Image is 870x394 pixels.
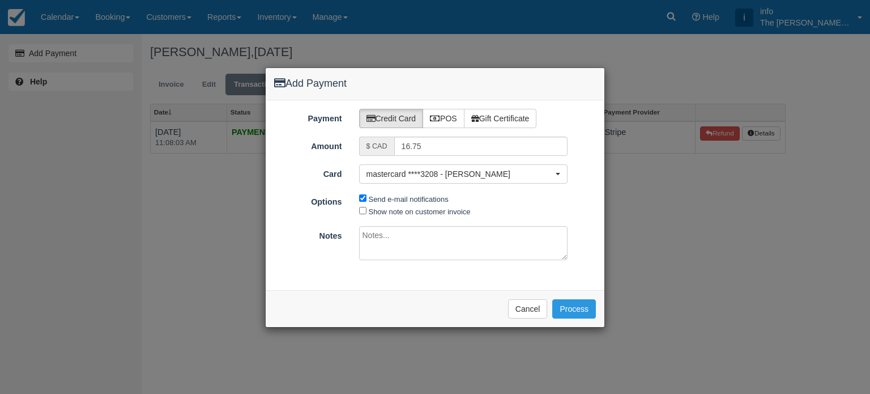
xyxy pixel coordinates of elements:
[423,109,464,128] label: POS
[464,109,537,128] label: Gift Certificate
[369,207,471,216] label: Show note on customer invoice
[359,164,568,184] button: mastercard ****3208 - [PERSON_NAME]
[266,192,351,208] label: Options
[394,137,568,156] input: Valid amount required.
[366,142,387,150] small: $ CAD
[359,109,424,128] label: Credit Card
[266,109,351,125] label: Payment
[369,195,449,204] label: Send e-mail notifications
[552,299,596,319] button: Process
[266,137,351,152] label: Amount
[508,299,548,319] button: Cancel
[274,77,596,91] h4: Add Payment
[366,168,553,180] span: mastercard ****3208 - [PERSON_NAME]
[266,226,351,242] label: Notes
[266,164,351,180] label: Card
